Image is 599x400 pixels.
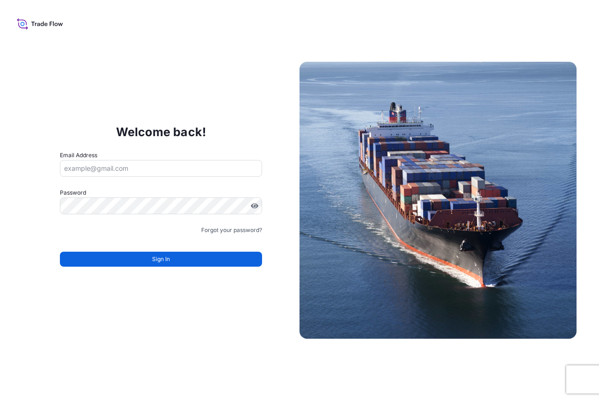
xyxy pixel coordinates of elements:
[60,188,262,197] label: Password
[201,225,262,235] a: Forgot your password?
[299,62,577,339] img: Ship illustration
[60,252,262,267] button: Sign In
[152,255,170,264] span: Sign In
[251,202,258,210] button: Show password
[116,124,206,139] p: Welcome back!
[60,160,262,177] input: example@gmail.com
[60,151,97,160] label: Email Address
